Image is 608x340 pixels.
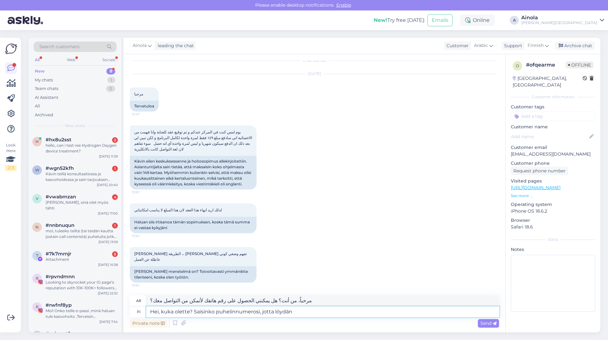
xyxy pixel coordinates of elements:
[99,319,118,324] div: [DATE] 7:54
[137,306,140,317] div: fi
[98,240,118,244] div: [DATE] 13:59
[134,130,253,151] span: يوم امس كنت في المركز عندكم و تم توقيع عقد للعناية وانا فهمت من الاخصائية اني سادفع مبلغ ١٤٩ فقط ...
[66,56,77,64] div: Web
[427,14,453,26] button: Emails
[511,133,588,140] input: Add name
[46,257,118,262] div: Attachment
[334,2,353,8] span: Enable
[132,112,155,117] span: 13:47
[511,167,568,175] div: Request phone number
[46,222,74,228] span: #nnbnuqun
[511,246,595,253] p: Notes
[35,68,45,74] div: New
[511,124,595,130] p: Customer name
[130,156,256,189] div: Kävin eilen keskuksessanne ja hoitosopimus allekirjoitettiin. Asiantuntijalta sain tietää, että m...
[132,234,155,238] span: 13:54
[36,253,38,258] span: 7
[46,137,71,143] span: #hx8u2sst
[130,101,159,112] div: Tervetuloa
[511,151,595,157] p: [EMAIL_ADDRESS][DOMAIN_NAME]
[516,63,519,68] span: o
[528,42,544,49] span: Finnish
[130,266,256,283] div: [PERSON_NAME] menetelmä on? Toivottavasti ymmärrätte tilanteeni, koska olen työtön.
[106,86,115,92] div: 0
[36,276,39,281] span: r
[134,251,248,262] span: [PERSON_NAME] الطريقة ،، [PERSON_NAME] تفهم وضعي كوني عاطلة عن العمل
[46,274,75,279] span: #rpvndmnn
[511,144,595,151] p: Customer email
[112,166,118,171] div: 1
[511,208,595,215] p: iPhone OS 18.6.2
[46,331,71,337] span: #avbrxpt9
[35,103,40,109] div: All
[130,71,499,77] div: [DATE]
[107,77,115,83] div: 1
[555,42,595,50] div: Archive chat
[132,283,155,288] span: 13:54
[444,42,469,49] div: Customer
[35,77,53,83] div: My chats
[35,225,39,229] span: n
[112,251,118,257] div: 5
[35,86,58,92] div: Team chats
[36,305,39,309] span: r
[521,20,597,25] div: [PERSON_NAME][GEOGRAPHIC_DATA]
[460,15,495,26] div: Online
[112,137,118,143] div: 2
[526,61,566,69] div: # ofqearme
[511,178,595,184] p: Visited pages
[46,228,118,240] div: moi, tuleeko teiltä (tai teidän kautta jostain call centeristä) puheluita jotka alkaa aina 040925...
[98,291,118,296] div: [DATE] 22:32
[130,217,256,233] div: Haluan siis irtisanoa tämän sopimuksen, koska tämä summa ei vastaa kykyjäni
[155,42,194,49] div: leading the chat
[511,217,595,224] p: Browser
[521,15,604,25] a: Ainola[PERSON_NAME][GEOGRAPHIC_DATA]
[35,139,39,144] span: h
[511,237,595,242] div: Extra
[510,16,519,25] div: A
[65,123,85,129] span: New chats
[46,143,118,154] div: hello, can i test ree Hydrogen Oxygen device treatment?
[130,319,167,328] div: Private note
[106,68,115,74] div: 8
[133,42,147,49] span: Ainola
[34,56,41,64] div: All
[474,42,488,49] span: Arabic
[132,190,155,195] span: 13:53
[46,194,76,200] span: #vwabmzan
[5,165,16,171] div: 2 / 3
[511,201,595,208] p: Operating system
[511,160,595,167] p: Customer phone
[98,262,118,267] div: [DATE] 10:38
[35,168,39,172] span: w
[35,94,58,101] div: AI Assistant
[134,208,222,212] span: لذلك اريد انهاء هذا العقد لان هذا المبلغ لا يناسب امكانياتي
[146,295,499,306] textarea: مرحباً، من أنت؟ هل يمكنني الحصول على رقم هاتفك لأتمكن من التواصل معك؟
[511,185,560,190] a: [URL][DOMAIN_NAME]
[511,193,595,199] p: See more ...
[136,295,141,306] div: ar
[146,306,499,317] textarea: Hei, kuka olette? Saisinko puhelinnumerosi, jotta löydä
[374,16,425,24] div: Try free [DATE]:
[480,320,497,326] span: Send
[5,142,16,171] div: Look Here
[39,43,79,50] span: Search customers
[374,17,387,23] b: New!
[46,308,118,319] div: Moi! Onko teille e-passi ,minä haluan tule kasvohoito ,Terveisin [PERSON_NAME]
[511,104,595,110] p: Customer tags
[98,211,118,216] div: [DATE] 17:00
[99,154,118,159] div: [DATE] 11:39
[513,75,583,88] div: [GEOGRAPHIC_DATA], [GEOGRAPHIC_DATA]
[46,279,118,291] div: Looking to skyrocket your IG page’s reputation with 10K-100K+ followers instantly? 🚀 🔥 HQ Followe...
[502,42,522,49] div: Support
[35,112,53,118] div: Archived
[521,15,597,20] div: Ainola
[112,194,118,200] div: 4
[46,302,72,308] span: #rwfnf8yp
[101,56,117,64] div: Socials
[46,200,118,211] div: [PERSON_NAME], sinä olet myös tähti
[36,196,38,201] span: v
[511,112,595,121] input: Add a tag
[134,92,143,96] span: مرحبا
[130,58,499,63] div: Chat started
